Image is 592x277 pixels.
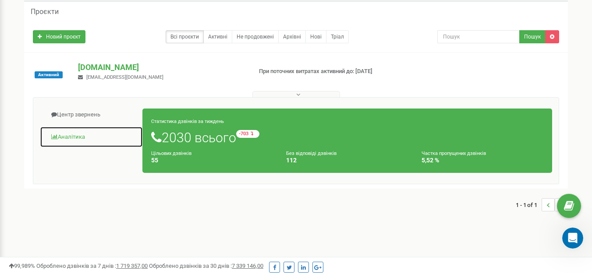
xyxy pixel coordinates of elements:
h4: 112 [286,157,408,164]
a: Не продовжені [232,30,279,43]
a: Новий проєкт [33,30,85,43]
u: 1 719 357,00 [116,263,148,269]
a: Всі проєкти [166,30,204,43]
span: 99,989% [9,263,35,269]
u: 7 339 146,00 [232,263,263,269]
small: -703 [236,130,259,138]
p: При поточних витратах активний до: [DATE] [259,67,381,76]
a: Аналiтика [40,126,143,148]
a: Нові [305,30,326,43]
iframe: Intercom live chat [562,228,583,249]
span: Оброблено дзвінків за 7 днів : [36,263,148,269]
span: Активний [35,71,63,78]
small: Цільових дзвінків [151,151,191,156]
h1: 2030 всього [151,130,543,145]
input: Пошук [437,30,520,43]
a: Активні [203,30,232,43]
nav: ... [516,189,568,220]
span: Оброблено дзвінків за 30 днів : [149,263,263,269]
small: Без відповіді дзвінків [286,151,337,156]
button: Пошук [519,30,546,43]
small: Частка пропущених дзвінків [422,151,486,156]
small: Статистика дзвінків за тиждень [151,119,224,124]
span: [EMAIL_ADDRESS][DOMAIN_NAME] [86,74,163,80]
h4: 5,52 % [422,157,543,164]
p: [DOMAIN_NAME] [78,62,245,73]
span: 1 - 1 of 1 [516,198,542,211]
h4: 55 [151,157,273,164]
h5: Проєкти [31,8,59,16]
a: Центр звернень [40,104,143,126]
a: Тріал [326,30,349,43]
a: Архівні [278,30,306,43]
